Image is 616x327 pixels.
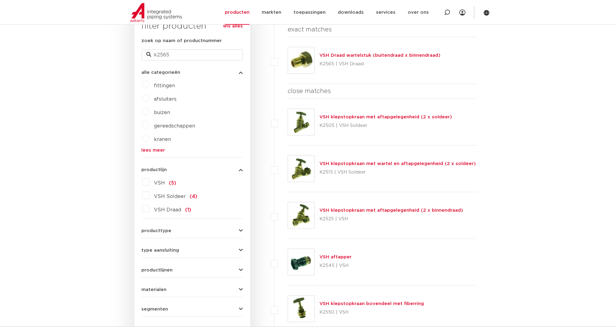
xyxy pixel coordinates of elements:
img: Thumbnail for VSH klepstopkraan bovendeel met fiberring [288,296,314,322]
button: producttype [142,228,243,233]
button: alle categorieën [142,70,243,75]
span: alle categorieën [142,70,180,75]
a: gereedschappen [154,124,195,128]
span: (5) [169,181,177,185]
a: kranen [154,137,171,142]
a: lees meer [142,148,243,153]
p: K2565 | VSH Draad [319,59,440,69]
h3: filter producten [142,20,243,32]
button: materialen [142,287,243,292]
img: Thumbnail for VSH klepstopkraan met aftapgelegenheid (2 x binnendraad) [288,202,314,228]
span: producttype [142,228,172,233]
p: K2515 | VSH Soldeer [319,167,476,177]
button: type aansluiting [142,248,243,253]
img: Thumbnail for VSH klepstopkraan met wartel en aftapgelegenheid (2 x soldeer) [288,156,314,182]
p: K2550 | VSH [319,307,424,317]
span: productlijn [142,167,167,172]
a: afsluiters [154,97,177,102]
button: productlijn [142,167,243,172]
p: K2525 | VSH [319,214,463,224]
h4: exact matches [288,25,477,34]
a: VSH Draad wartelstuk (buitendraad x binnendraad) [319,53,440,58]
a: buizen [154,110,170,115]
span: productlijnen [142,268,173,272]
p: K2505 | VSH Soldeer [319,121,452,131]
label: zoek op naam of productnummer [142,37,222,45]
img: Thumbnail for VSH Draad wartelstuk (buitendraad x binnendraad) [288,47,314,74]
span: materialen [142,287,167,292]
p: K2545 | VSH [319,261,352,271]
span: segmenten [142,307,168,311]
h4: close matches [288,86,477,96]
span: VSH Draad [154,207,181,212]
a: VSH klepstopkraan met aftapgelegenheid (2 x binnendraad) [319,208,463,213]
span: VSH Soldeer [154,194,186,199]
span: type aansluiting [142,248,179,253]
button: segmenten [142,307,243,311]
span: VSH [154,181,165,185]
a: VSH klepstopkraan met aftapgelegenheid (2 x soldeer) [319,115,452,119]
img: Thumbnail for VSH klepstopkraan met aftapgelegenheid (2 x soldeer) [288,109,314,135]
input: zoeken [142,49,243,60]
span: (1) [185,207,191,212]
a: fittingen [154,83,175,88]
a: VSH klepstopkraan bovendeel met fiberring [319,301,424,306]
a: wis alles [223,23,243,30]
button: productlijnen [142,268,243,272]
a: VSH aftapper [319,255,352,259]
img: Thumbnail for VSH aftapper [288,249,314,275]
a: VSH klepstopkraan met wartel en aftapgelegenheid (2 x soldeer) [319,161,476,166]
span: (4) [190,194,198,199]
